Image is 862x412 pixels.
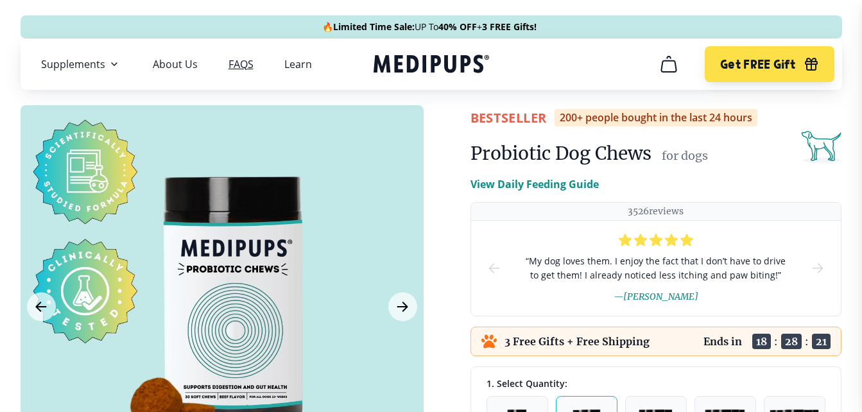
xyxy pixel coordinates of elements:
span: Supplements [41,58,105,71]
p: 3 Free Gifts + Free Shipping [504,335,650,348]
h1: Probiotic Dog Chews [470,142,651,165]
button: Get FREE Gift [705,46,834,82]
span: 21 [812,334,831,349]
button: next-slide [810,221,825,316]
button: Previous Image [27,293,56,322]
p: 3526 reviews [628,205,684,218]
button: Next Image [388,293,417,322]
a: About Us [153,58,198,71]
p: Ends in [703,335,742,348]
button: prev-slide [487,221,502,316]
span: “ My dog loves them. I enjoy the fact that I don’t have to drive to get them! I already noticed l... [522,254,789,282]
div: 200+ people bought in the last 24 hours [555,109,757,126]
a: Learn [284,58,312,71]
span: 28 [781,334,802,349]
a: FAQS [228,58,254,71]
button: cart [653,49,684,80]
p: View Daily Feeding Guide [470,176,599,192]
div: 1. Select Quantity: [487,377,825,390]
span: for dogs [662,148,708,163]
button: Supplements [41,56,122,72]
span: : [774,335,778,348]
span: — [PERSON_NAME] [614,291,698,302]
span: 🔥 UP To + [322,21,537,33]
a: Medipups [374,52,489,78]
span: : [805,335,809,348]
span: BestSeller [470,109,547,126]
span: 18 [752,334,771,349]
span: Get FREE Gift [720,57,795,72]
